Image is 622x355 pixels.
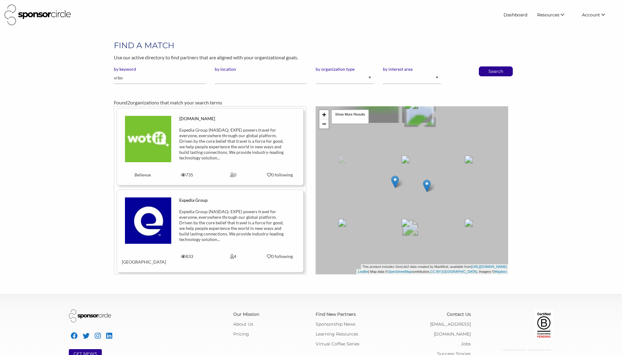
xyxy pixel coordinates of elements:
a: Zoom in [319,110,329,119]
li: Resources [532,9,577,20]
div: Believue [117,172,164,178]
a: Find New Partners [316,311,356,317]
div: Expedia Group (NASDAQ: EXPE) powers travel for everyone, everywhere through our global platform. ... [179,127,288,161]
a: Contact Us [447,311,471,317]
div: Expedia Group (NASDAQ: EXPE) powers travel for everyone, everywhere through our global platform. ... [179,209,288,242]
label: by keyword [114,66,205,72]
img: upsngnieuwu6onafck5m [125,116,171,162]
a: Mapbox [495,270,507,273]
img: xxdzdmruekugj3ojaeou [125,197,171,244]
label: by location [215,66,306,72]
p: Use our active directory to find partners that are aligned with your organizational goals. [114,53,508,61]
div: © 2025 Sponsor Circle - All Rights Reserved [480,345,553,355]
a: Expedia Group Expedia Group (NASDAQ: EXPE) powers travel for everyone, everywhere through our glo... [122,197,298,265]
h1: FIND A MATCH [114,40,508,51]
label: by interest area [383,66,441,72]
a: [URL][DOMAIN_NAME] [471,265,507,268]
a: [DOMAIN_NAME] Expedia Group (NASDAQ: EXPE) powers travel for everyone, everywhere through our glo... [122,116,298,178]
span: C: U: [549,349,553,351]
div: 0 following [261,254,298,259]
a: Jobs [461,341,471,347]
div: Show More Results [331,109,369,124]
img: Sponsor Circle Logo [4,4,71,25]
input: Please enter one or more keywords [114,72,205,84]
a: Leaflet [358,270,368,273]
button: Search [486,67,506,76]
div: Expedia Group [179,197,288,203]
a: Dashboard [499,9,532,20]
div: 0 following [261,172,298,178]
span: Account [582,12,600,18]
div: 4 [210,254,257,259]
div: 0 [210,172,257,178]
a: Our Mission [233,311,259,317]
a: Sponsorship News [316,321,355,327]
div: [DOMAIN_NAME] [179,116,288,121]
a: Learning Resources [316,331,358,337]
li: Account [577,9,618,20]
div: 833 [164,254,210,259]
a: CC-BY-[GEOGRAPHIC_DATA] [430,270,477,273]
a: [EMAIL_ADDRESS][DOMAIN_NAME] [430,321,471,337]
span: Resources [537,12,559,18]
a: About Us [233,321,253,327]
a: Virtual Coffee Series [316,341,359,347]
label: by organization type [316,66,374,72]
div: Found organizations that match your search terms [114,99,508,106]
a: Pricing [233,331,249,337]
a: OpenStreetMap [388,270,412,273]
span: 2 [127,99,130,105]
div: This product includes GeoLite2 data created by MaxMind, available from [361,264,508,269]
a: Zoom out [319,119,329,129]
div: [GEOGRAPHIC_DATA] [117,254,164,265]
img: Certified Corporation Pending Logo [535,309,553,340]
div: 735 [164,172,210,178]
img: Sponsor Circle Logo [69,309,111,323]
div: | Map data © contributors, , Imagery © [356,269,508,274]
